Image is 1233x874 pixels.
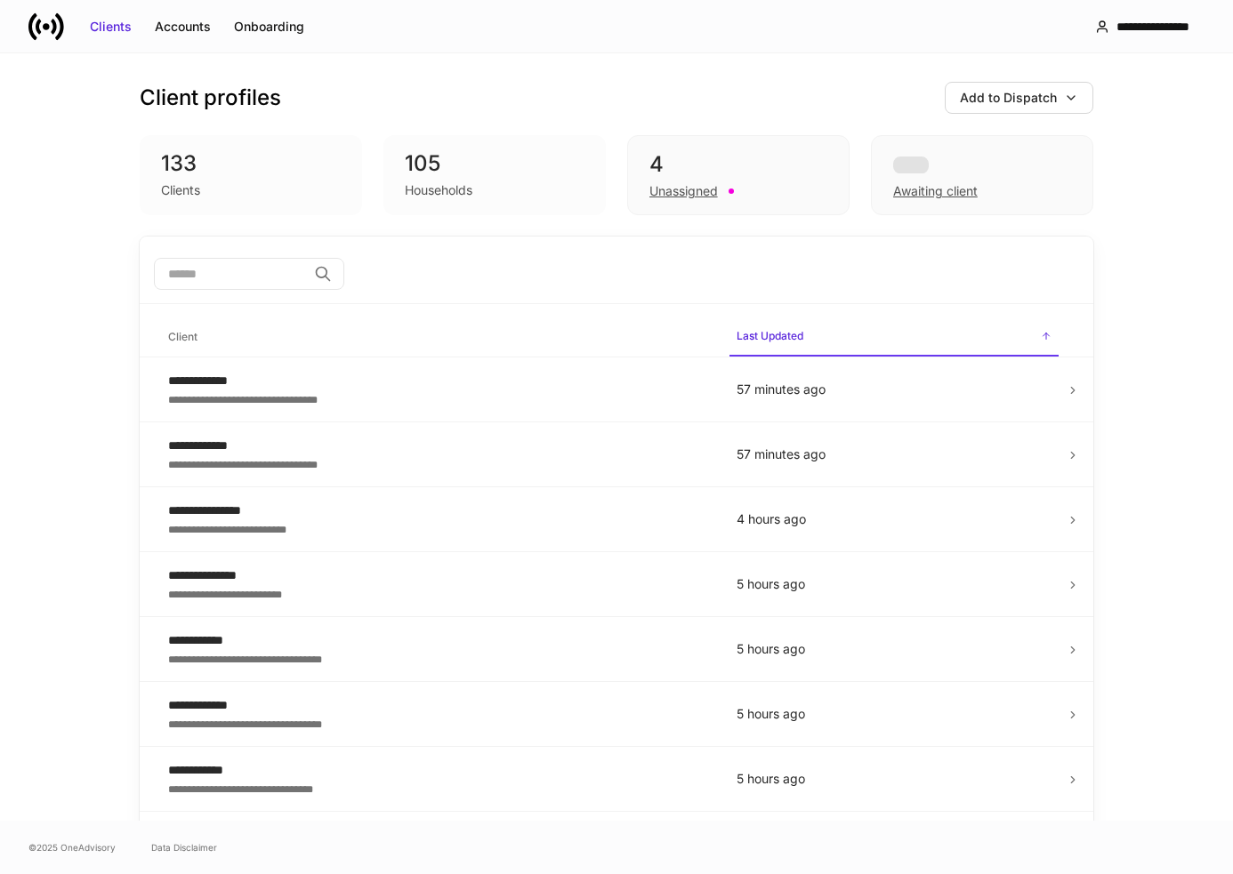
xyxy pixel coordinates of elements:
[737,327,803,344] h6: Last Updated
[737,770,1052,788] p: 5 hours ago
[222,12,316,41] button: Onboarding
[28,840,116,854] span: © 2025 OneAdvisory
[737,381,1052,398] p: 57 minutes ago
[649,182,718,200] div: Unassigned
[945,82,1093,114] button: Add to Dispatch
[143,12,222,41] button: Accounts
[151,840,217,854] a: Data Disclaimer
[78,12,143,41] button: Clients
[90,18,132,36] div: Clients
[737,575,1052,593] p: 5 hours ago
[405,181,472,199] div: Households
[737,510,1052,528] p: 4 hours ago
[161,149,341,178] div: 133
[737,445,1052,463] p: 57 minutes ago
[155,18,211,36] div: Accounts
[893,182,978,200] div: Awaiting client
[161,319,715,356] span: Client
[729,318,1059,357] span: Last Updated
[960,89,1057,107] div: Add to Dispatch
[161,181,200,199] div: Clients
[140,84,281,112] h3: Client profiles
[737,640,1052,658] p: 5 hours ago
[627,135,850,215] div: 4Unassigned
[168,328,197,345] h6: Client
[234,18,304,36] div: Onboarding
[405,149,584,178] div: 105
[649,150,827,179] div: 4
[737,705,1052,723] p: 5 hours ago
[871,135,1093,215] div: Awaiting client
